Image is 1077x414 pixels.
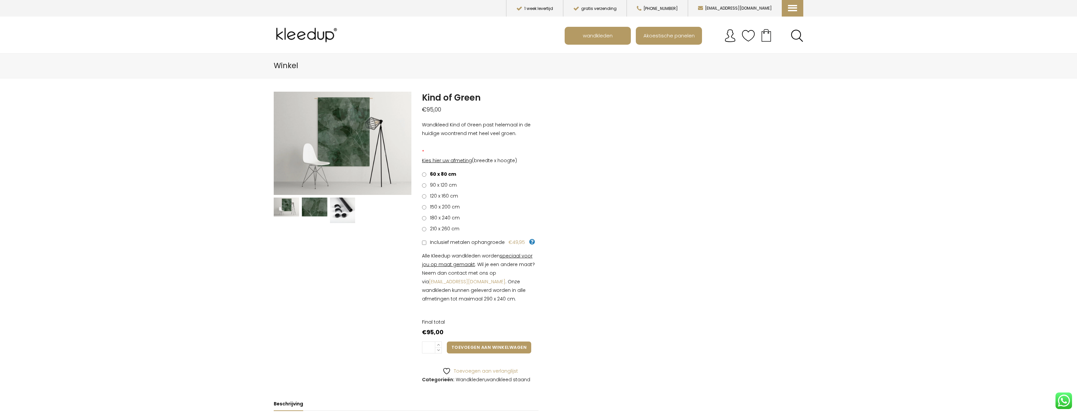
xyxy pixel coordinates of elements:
[486,376,530,383] a: wandkleed staand
[508,239,525,246] span: €49,95
[274,198,299,217] img: Wandkleed Kind of Green Kleedup
[428,225,459,232] span: 210 x 260 cm
[579,29,616,42] span: wandkleden
[274,60,298,71] span: Winkel
[640,29,698,42] span: Akoestische panelen
[422,318,538,326] dt: Final total
[422,252,538,303] p: Alle Kleedup wandkleden worden . Wil je een andere maat? Neem dan contact met ons op via . Onze w...
[302,198,327,217] img: Kind of Green - Afbeelding 2
[742,29,755,42] img: verlanglijstje.svg
[428,239,505,246] span: Inclusief metalen ophangroede
[422,172,426,177] input: 60 x 80 cm
[755,27,777,43] a: Your cart
[422,120,538,138] p: Wandkleed Kind of Green past helemaal in de huidige woontrend met heel veel groen.
[443,367,518,375] a: Toevoegen aan verlanglijst
[565,27,630,44] a: wandkleden
[428,171,456,177] span: 60 x 80 cm
[791,29,803,42] a: Search
[422,328,444,336] bdi: 95,00
[422,106,441,114] bdi: 95,00
[422,227,426,231] input: 210 x 260 cm
[422,376,454,383] span: Categorieën:
[274,22,342,48] img: Kleedup
[422,183,426,188] input: 90 x 120 cm
[422,342,435,353] input: Productaantal
[422,106,427,114] span: €
[274,397,303,411] a: Beschrijving
[428,214,460,221] span: 180 x 240 cm
[330,198,355,223] img: Kind of Green - Afbeelding 3
[428,182,457,188] span: 90 x 120 cm
[429,278,505,285] a: [EMAIL_ADDRESS][DOMAIN_NAME]
[422,92,538,104] h1: Kind of Green
[447,342,531,353] button: Toevoegen aan winkelwagen
[422,156,538,165] p: (breedte x hoogte)
[428,204,460,210] span: 150 x 200 cm
[636,27,701,44] a: Akoestische panelen
[411,92,549,195] img: Kind of Green - Afbeelding 2
[422,375,538,384] span: ,
[422,216,426,220] input: 180 x 240 cm
[428,193,458,199] span: 120 x 160 cm
[422,328,427,336] span: €
[422,241,426,245] input: Inclusief metalen ophangroede
[565,27,808,45] nav: Main menu
[456,376,485,383] a: Wandkleden
[422,205,426,209] input: 150 x 200 cm
[422,194,426,199] input: 120 x 160 cm
[454,368,518,374] span: Toevoegen aan verlanglijst
[422,157,472,164] span: Kies hier uw afmeting
[724,29,737,42] img: account.svg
